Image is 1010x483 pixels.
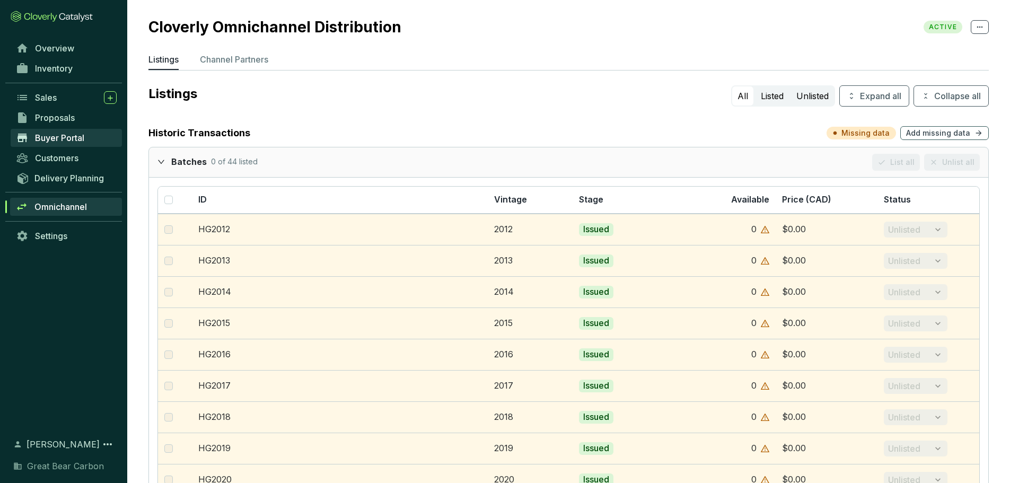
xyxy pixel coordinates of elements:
span: Collapse all [934,90,981,102]
td: 2018 [488,401,573,433]
a: HG2017 [198,380,231,391]
th: ID [192,187,488,214]
td: 2019 [488,433,573,464]
a: Delivery Planning [11,169,122,187]
p: Issued [583,318,609,329]
td: HG2018 [192,401,488,433]
div: 0 [751,224,757,235]
a: Settings [11,227,122,245]
p: Issued [583,411,609,423]
button: Expand all [839,85,909,107]
h2: Cloverly Omnichannel Distribution [148,18,412,36]
td: 2016 [488,339,573,370]
td: HG2015 [192,308,488,339]
span: warning [761,319,769,328]
div: 0 [751,318,757,329]
div: 0 [751,255,757,267]
a: HG2018 [198,411,231,422]
p: Missing data [841,128,890,138]
a: HG2013 [198,255,230,266]
span: Available [731,194,769,205]
span: Omnichannel [34,201,87,212]
th: Available [674,187,776,214]
section: $0.00 [782,411,871,423]
span: Buyer Portal [35,133,84,143]
span: Expand all [860,90,901,102]
p: Issued [583,443,609,454]
td: HG2014 [192,276,488,308]
a: HG2015 [198,318,230,328]
a: Inventory [11,59,122,77]
span: [PERSON_NAME] [27,438,100,451]
th: Vintage [488,187,573,214]
td: HG2017 [192,370,488,401]
p: Issued [583,349,609,361]
a: Omnichannel [10,198,122,216]
span: Price (CAD) [782,194,831,205]
span: Inventory [35,63,73,74]
span: Overview [35,43,74,54]
td: 2013 [488,245,573,276]
p: Issued [583,224,609,235]
section: $0.00 [782,286,871,298]
section: $0.00 [782,380,871,392]
button: Unlisted [791,86,834,106]
span: Great Bear Carbon [27,460,104,472]
a: HG2014 [198,286,231,297]
span: Customers [35,153,78,163]
a: HG2016 [198,349,231,359]
span: warning [761,225,769,234]
button: Collapse all [914,85,989,107]
section: $0.00 [782,318,871,329]
section: $0.00 [782,255,871,267]
span: warning [761,288,769,296]
span: ID [198,194,207,205]
p: 0 of 44 listed [211,156,258,168]
p: Listings [148,53,179,66]
td: HG2013 [192,245,488,276]
span: Settings [35,231,67,241]
section: $0.00 [782,443,871,454]
a: Proposals [11,109,122,127]
div: 0 [751,349,757,361]
div: 0 [751,411,757,423]
span: warning [761,444,769,453]
p: Batches [171,156,207,168]
div: expanded [157,154,171,169]
span: warning [761,413,769,421]
span: warning [761,382,769,390]
button: Listed [756,86,789,106]
div: 0 [751,443,757,454]
a: Customers [11,149,122,167]
div: 0 [751,286,757,298]
span: Vintage [494,194,527,205]
td: HG2012 [192,214,488,245]
a: Buyer Portal [11,129,122,147]
a: HG2019 [198,443,231,453]
p: Channel Partners [200,53,268,66]
button: All [732,86,753,106]
p: Issued [583,286,609,298]
td: 2014 [488,276,573,308]
p: Issued [583,380,609,392]
button: Add missing data [900,126,989,140]
span: Status [884,194,911,205]
section: $0.00 [782,224,871,235]
span: Stage [579,194,603,205]
a: Sales [11,89,122,107]
span: Delivery Planning [34,173,104,183]
a: Historic Transactions [148,126,250,140]
a: HG2012 [198,224,230,234]
th: Status [877,187,979,214]
td: HG2019 [192,433,488,464]
section: $0.00 [782,349,871,361]
span: warning [761,350,769,359]
th: Stage [573,187,674,214]
p: Listings [148,85,727,102]
a: Overview [11,39,122,57]
span: Proposals [35,112,75,123]
td: 2012 [488,214,573,245]
span: warning [761,257,769,265]
div: 0 [751,380,757,392]
td: 2015 [488,308,573,339]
